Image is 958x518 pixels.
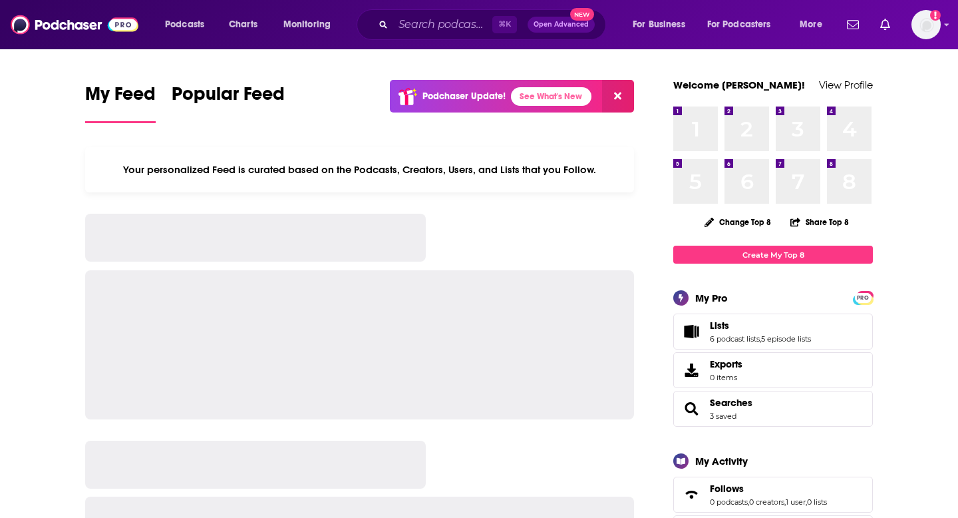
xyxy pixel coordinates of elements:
[623,14,702,35] button: open menu
[760,334,761,344] span: ,
[393,14,492,35] input: Search podcasts, credits, & more...
[697,214,779,230] button: Change Top 8
[842,13,864,36] a: Show notifications dropdown
[710,397,752,409] a: Searches
[172,83,285,123] a: Popular Feed
[220,14,265,35] a: Charts
[422,91,506,102] p: Podchaser Update!
[172,83,285,113] span: Popular Feed
[800,15,822,34] span: More
[819,79,873,91] a: View Profile
[369,9,619,40] div: Search podcasts, credits, & more...
[673,314,873,350] span: Lists
[11,12,138,37] img: Podchaser - Follow, Share and Rate Podcasts
[707,15,771,34] span: For Podcasters
[710,483,744,495] span: Follows
[511,87,591,106] a: See What's New
[710,373,742,382] span: 0 items
[710,497,748,507] a: 0 podcasts
[855,292,871,302] a: PRO
[633,15,685,34] span: For Business
[855,293,871,303] span: PRO
[673,246,873,264] a: Create My Top 8
[85,83,156,113] span: My Feed
[790,209,850,235] button: Share Top 8
[784,497,786,507] span: ,
[710,411,736,421] a: 3 saved
[528,17,595,33] button: Open AdvancedNew
[678,485,705,504] a: Follows
[790,14,839,35] button: open menu
[695,292,728,304] div: My Pro
[930,10,941,21] svg: Add a profile image
[85,83,156,123] a: My Feed
[274,14,348,35] button: open menu
[283,15,331,34] span: Monitoring
[699,14,790,35] button: open menu
[678,361,705,380] span: Exports
[806,497,807,507] span: ,
[165,15,204,34] span: Podcasts
[710,320,729,332] span: Lists
[748,497,749,507] span: ,
[911,10,941,39] img: User Profile
[678,322,705,341] a: Lists
[710,334,760,344] a: 6 podcast lists
[695,455,748,467] div: My Activity
[710,483,827,495] a: Follows
[570,8,594,21] span: New
[85,147,634,192] div: Your personalized Feed is curated based on the Podcasts, Creators, Users, and Lists that you Follow.
[229,15,257,34] span: Charts
[673,391,873,427] span: Searches
[534,21,589,28] span: Open Advanced
[710,358,742,370] span: Exports
[673,477,873,513] span: Follows
[678,399,705,418] a: Searches
[875,13,895,36] a: Show notifications dropdown
[749,497,784,507] a: 0 creators
[710,320,811,332] a: Lists
[156,14,222,35] button: open menu
[786,497,806,507] a: 1 user
[911,10,941,39] span: Logged in as abbymayo
[492,16,517,33] span: ⌘ K
[673,79,805,91] a: Welcome [PERSON_NAME]!
[761,334,811,344] a: 5 episode lists
[911,10,941,39] button: Show profile menu
[807,497,827,507] a: 0 lists
[673,352,873,388] a: Exports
